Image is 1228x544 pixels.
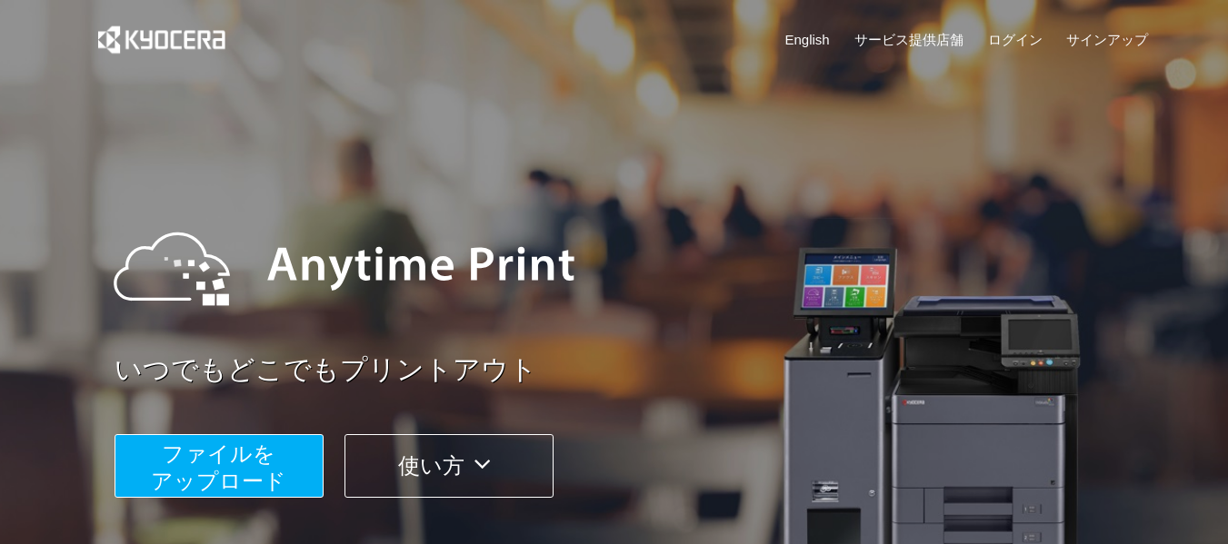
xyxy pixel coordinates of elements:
[344,434,554,498] button: 使い方
[1066,30,1148,49] a: サインアップ
[854,30,963,49] a: サービス提供店舗
[115,434,324,498] button: ファイルを​​アップロード
[988,30,1043,49] a: ログイン
[151,441,286,493] span: ファイルを ​​アップロード
[785,30,830,49] a: English
[115,351,1160,390] a: いつでもどこでもプリントアウト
